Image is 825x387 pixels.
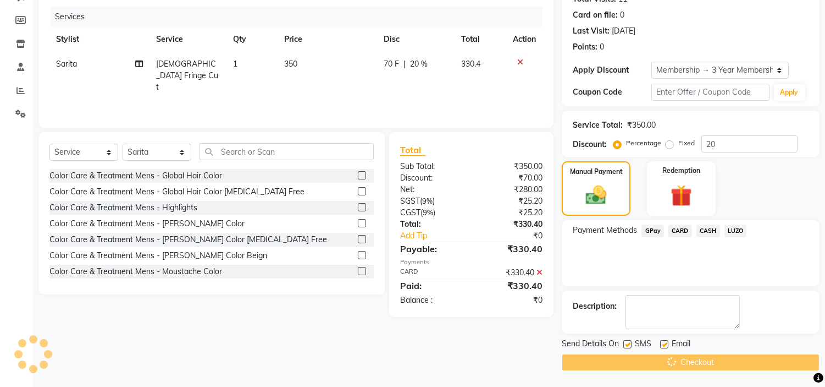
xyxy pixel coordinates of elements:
div: ₹0 [485,230,551,242]
div: Description: [573,301,617,312]
div: Color Care & Treatment Mens - Global Hair Color [MEDICAL_DATA] Free [49,186,304,198]
th: Action [506,27,542,52]
span: Send Details On [562,338,619,352]
div: 0 [620,9,624,21]
div: Paid: [392,279,472,292]
div: ₹330.40 [472,267,551,279]
label: Percentage [626,138,661,148]
th: Price [278,27,377,52]
th: Disc [377,27,454,52]
img: _cash.svg [579,183,612,207]
th: Qty [226,27,278,52]
div: ₹25.20 [472,195,551,207]
th: Stylist [49,27,150,52]
div: Service Total: [573,119,623,131]
span: CGST [400,208,420,217]
div: CARD [392,267,472,279]
input: Search or Scan [200,143,374,160]
div: ₹330.40 [472,279,551,292]
span: GPay [641,225,664,237]
th: Service [150,27,226,52]
span: 20 % [410,58,428,70]
div: Color Care & Treatment Mens - Highlights [49,202,197,214]
span: 330.4 [461,59,480,69]
div: Color Care & Treatment Mens - [PERSON_NAME] Color [MEDICAL_DATA] Free [49,234,327,246]
div: ( ) [392,195,472,207]
div: Payments [400,258,542,267]
div: ( ) [392,207,472,219]
span: Email [672,338,690,352]
div: Services [51,7,551,27]
img: _gift.svg [664,182,699,209]
div: Card on file: [573,9,618,21]
span: Sarita [56,59,77,69]
button: Apply [774,84,805,101]
div: Discount: [392,172,472,184]
label: Fixed [678,138,695,148]
span: [DEMOGRAPHIC_DATA] Fringe Cut [156,59,218,92]
label: Redemption [662,166,700,176]
span: 9% [422,197,433,205]
div: Last Visit: [573,25,610,37]
div: Net: [392,184,472,195]
div: Color Care & Treatment Mens - Moustache Color [49,266,222,277]
div: Payable: [392,242,472,255]
span: LUZO [724,225,747,237]
div: Discount: [573,139,607,150]
div: ₹330.40 [472,242,551,255]
span: 1 [233,59,237,69]
span: 350 [284,59,297,69]
div: ₹330.40 [472,219,551,230]
div: ₹70.00 [472,172,551,184]
div: ₹0 [472,295,551,306]
div: Total: [392,219,472,230]
div: 0 [600,41,604,53]
div: Sub Total: [392,161,472,172]
div: Balance : [392,295,472,306]
span: SMS [635,338,651,352]
div: Color Care & Treatment Mens - [PERSON_NAME] Color Beign [49,250,267,261]
span: SGST [400,196,420,206]
div: Coupon Code [573,86,651,98]
div: [DATE] [612,25,635,37]
div: ₹25.20 [472,207,551,219]
input: Enter Offer / Coupon Code [651,84,769,101]
span: CASH [696,225,720,237]
a: Add Tip [392,230,485,242]
div: Color Care & Treatment Mens - Global Hair Color [49,170,222,182]
span: 9% [423,208,433,217]
div: Color Care & Treatment Mens - [PERSON_NAME] Color [49,218,245,230]
div: Points: [573,41,597,53]
span: 70 F [384,58,399,70]
span: Payment Methods [573,225,637,236]
div: ₹350.00 [472,161,551,172]
label: Manual Payment [570,167,623,177]
div: Apply Discount [573,64,651,76]
div: ₹350.00 [627,119,656,131]
span: CARD [668,225,692,237]
th: Total [455,27,507,52]
div: ₹280.00 [472,184,551,195]
span: | [403,58,406,70]
span: Total [400,144,425,156]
